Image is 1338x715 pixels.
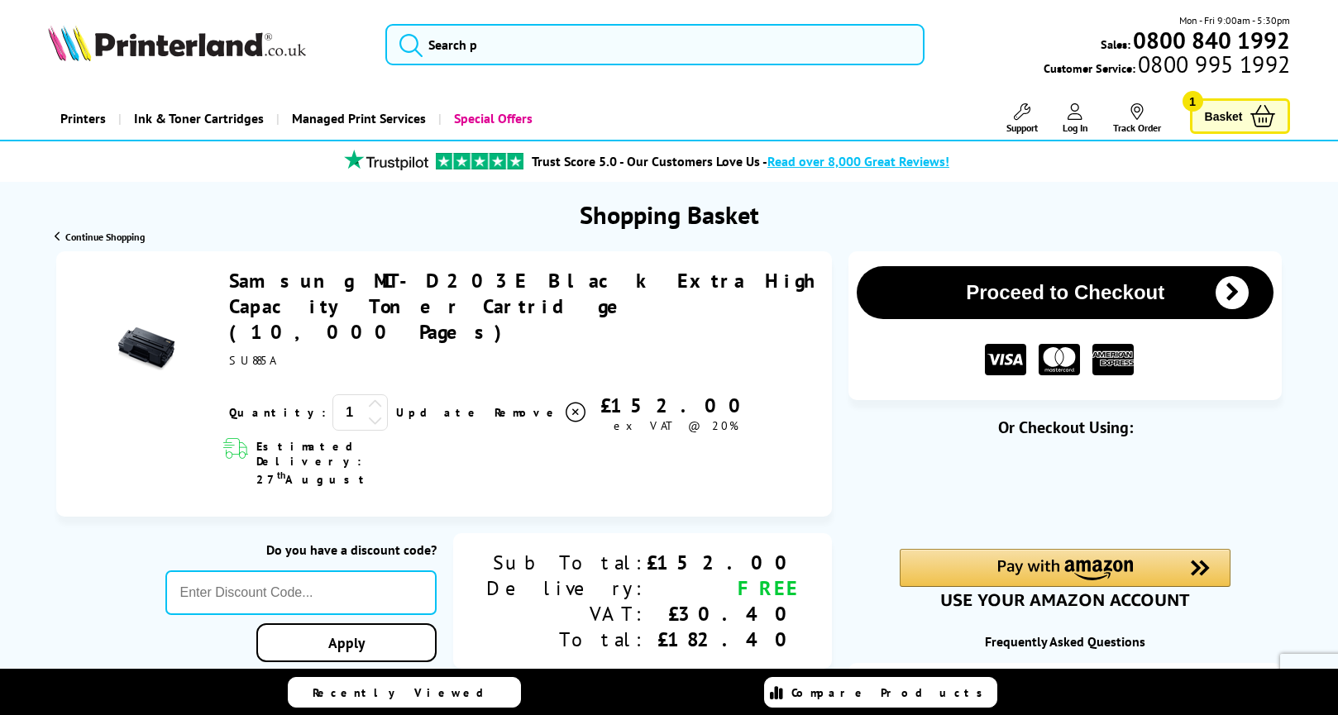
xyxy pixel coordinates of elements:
[1179,12,1290,28] span: Mon - Fri 9:00am - 5:30pm
[229,405,326,420] span: Quantity:
[337,150,436,170] img: trustpilot rating
[1205,105,1243,127] span: Basket
[117,320,175,378] img: Samsung MLT-D203E Black Extra High Capacity Toner Cartridge (10,000 Pages)
[486,627,647,652] div: Total:
[276,98,438,140] a: Managed Print Services
[1183,91,1203,112] span: 1
[1135,56,1290,72] span: 0800 995 1992
[118,98,276,140] a: Ink & Toner Cartridges
[900,465,1230,521] iframe: PayPal
[857,266,1273,319] button: Proceed to Checkout
[385,24,925,65] input: Search p
[1130,32,1290,48] a: 0800 840 1992
[438,98,545,140] a: Special Offers
[767,153,949,169] span: Read over 8,000 Great Reviews!
[1092,344,1134,376] img: American Express
[165,570,437,615] input: Enter Discount Code...
[48,25,365,64] a: Printerland Logo
[495,400,588,425] a: Delete item from your basket
[1113,103,1161,134] a: Track Order
[48,25,306,61] img: Printerland Logo
[614,418,738,433] span: ex VAT @ 20%
[764,677,997,708] a: Compare Products
[229,268,813,345] a: Samsung MLT-D203E Black Extra High Capacity Toner Cartridge (10,000 Pages)
[65,231,145,243] span: Continue Shopping
[495,405,560,420] span: Remove
[436,153,523,169] img: trustpilot rating
[1190,98,1291,134] a: Basket 1
[288,677,521,708] a: Recently Viewed
[277,469,285,481] sup: th
[588,393,764,418] div: £152.00
[848,417,1282,438] div: Or Checkout Using:
[486,575,647,601] div: Delivery:
[134,98,264,140] span: Ink & Toner Cartridges
[165,541,437,558] div: Do you have a discount code?
[55,231,145,243] a: Continue Shopping
[900,549,1230,607] div: Amazon Pay - Use your Amazon account
[647,627,799,652] div: £182.40
[791,685,992,700] span: Compare Products
[985,344,1026,376] img: VISA
[396,405,481,420] a: Update
[532,153,949,169] a: Trust Score 5.0 - Our Customers Love Us -Read over 8,000 Great Reviews!
[848,663,1282,709] a: additional-ink
[1101,36,1130,52] span: Sales:
[647,601,799,627] div: £30.40
[1006,103,1038,134] a: Support
[1063,103,1088,134] a: Log In
[647,550,799,575] div: £152.00
[1039,344,1080,376] img: MASTER CARD
[1044,56,1290,76] span: Customer Service:
[1133,25,1290,55] b: 0800 840 1992
[486,550,647,575] div: Sub Total:
[647,575,799,601] div: FREE
[848,633,1282,650] div: Frequently Asked Questions
[580,198,759,231] h1: Shopping Basket
[1006,122,1038,134] span: Support
[256,623,437,662] a: Apply
[256,439,464,487] span: Estimated Delivery: 27 August
[229,353,275,368] span: SU885A
[1063,122,1088,134] span: Log In
[313,685,500,700] span: Recently Viewed
[48,98,118,140] a: Printers
[486,601,647,627] div: VAT:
